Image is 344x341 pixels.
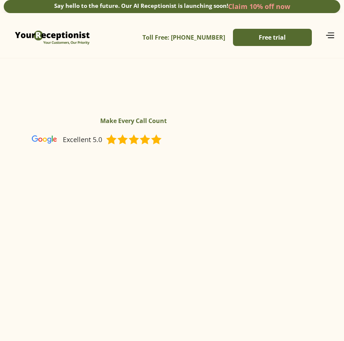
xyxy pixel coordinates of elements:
div: Excellent 5.0 [63,135,102,145]
img: Virtual Receptionist - Answering Service - Call and Live Chat Receptionist - Virtual Receptionist... [32,135,57,144]
div: Say hello to the future. Our AI Receptionist is launching soon! [54,1,228,12]
a: Free trial [233,29,312,46]
img: icon [325,32,335,38]
h2: Make Every Call Count [100,116,297,125]
img: Virtual Receptionist - Answering Service - Call and Live Chat Receptionist - Virtual Receptionist... [106,133,162,146]
a: Claim 10% off now [228,2,290,11]
img: Virtual Receptionist - Answering Service - Call and Live Chat Receptionist - Virtual Receptionist... [13,19,92,52]
a: Toll Free: [PHONE_NUMBER] [142,29,225,46]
